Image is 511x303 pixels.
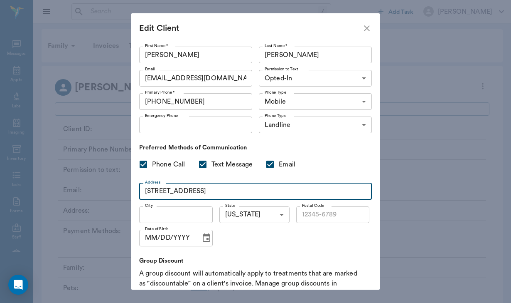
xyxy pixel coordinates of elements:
[145,89,175,95] label: Primary Phone *
[152,159,185,169] span: Phone Call
[259,117,372,133] div: Landline
[198,230,215,246] button: Choose date
[211,159,253,169] span: Text Message
[139,143,364,152] p: Preferred Methods of Communication
[265,113,286,119] label: Phone Type
[139,230,195,246] input: MM/DD/YYYY
[139,268,372,298] p: A group discount will automatically apply to treatments that are marked as "discountable" on a cl...
[259,93,372,110] div: Mobile
[296,206,370,223] input: 12345-6789
[139,256,364,266] p: Group Discount
[259,70,372,87] div: Opted-In
[8,275,28,295] div: Open Intercom Messenger
[225,203,235,209] label: State
[145,66,155,72] label: Email
[265,43,287,49] label: Last Name *
[265,66,298,72] label: Permission to Text
[139,22,362,35] div: Edit Client
[219,206,290,223] div: [US_STATE]
[145,179,160,185] label: Address
[302,203,324,209] label: Postal Code
[145,43,168,49] label: First Name *
[145,203,153,209] label: City
[145,226,168,232] label: Date of Birth
[362,23,372,33] button: close
[265,89,286,95] label: Phone Type
[279,159,295,169] span: Email
[145,113,178,119] label: Emergency Phone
